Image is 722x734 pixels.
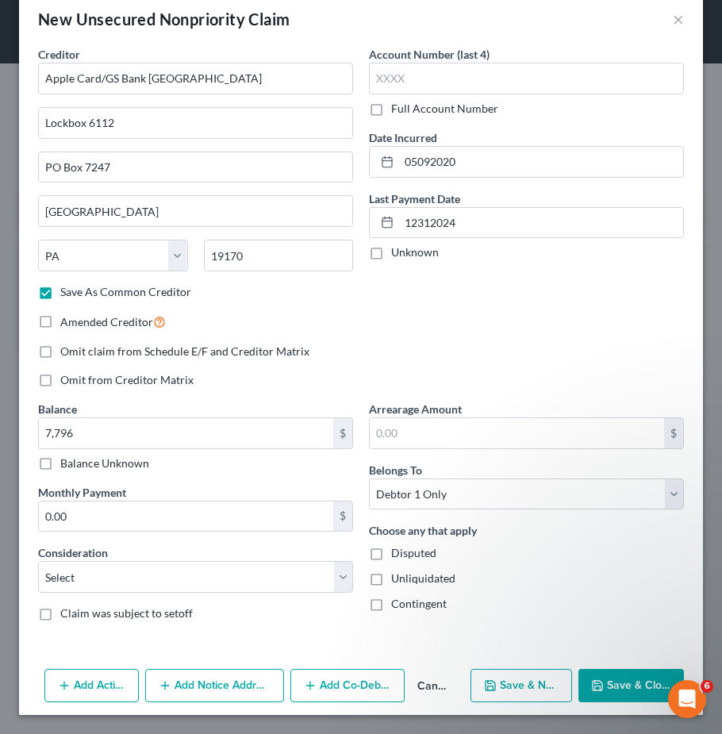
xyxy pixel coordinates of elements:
label: Last Payment Date [369,190,460,207]
span: Claim was subject to setoff [60,606,193,620]
button: Cancel [405,671,464,702]
label: Arrearage Amount [369,401,462,417]
span: 😐 [261,570,284,601]
input: 0.00 [39,502,333,532]
label: Save As Common Creditor [60,284,191,300]
span: 6 [701,680,713,693]
input: 0.00 [370,418,664,448]
div: $ [664,418,683,448]
label: Consideration [38,544,108,561]
button: Collapse window [505,6,536,37]
div: $ [333,502,352,532]
input: Enter address... [39,108,352,138]
input: Apt, Suite, etc... [39,152,352,183]
span: Amended Creditor [60,315,153,329]
span: Omit from Creditor Matrix [60,373,194,386]
button: Add Action [44,669,139,702]
input: Search creditor by name... [38,63,353,94]
a: Open in help center [209,621,336,634]
input: Enter city... [39,196,352,226]
input: 0.00 [39,418,333,448]
label: Monthly Payment [38,484,126,501]
button: Save & Close [578,669,684,702]
label: Date Incurred [369,129,437,146]
input: XXXX [369,63,684,94]
label: Choose any that apply [369,522,477,539]
span: neutral face reaction [252,570,294,601]
iframe: Intercom live chat [668,680,706,718]
span: disappointed reaction [211,570,252,601]
span: Contingent [391,597,447,610]
label: Account Number (last 4) [369,46,490,63]
button: Save & New [470,669,572,702]
span: Disputed [391,546,436,559]
label: Full Account Number [391,101,498,117]
label: Unknown [391,244,439,260]
div: Did this answer your question? [19,554,527,571]
span: 😞 [220,570,243,601]
span: Creditor [38,48,80,61]
span: 😃 [302,570,325,601]
button: × [673,10,684,29]
input: Enter zip... [204,240,354,271]
span: Unliquidated [391,571,455,585]
input: MM/DD/YYYY [399,208,683,238]
span: smiley reaction [294,570,335,601]
button: Add Notice Address [145,669,284,702]
label: Balance Unknown [60,455,149,471]
button: go back [10,6,40,37]
input: MM/DD/YYYY [399,147,683,177]
button: Add Co-Debtor [290,669,405,702]
span: Omit claim from Schedule E/F and Creditor Matrix [60,344,309,358]
div: $ [333,418,352,448]
span: Belongs To [369,463,422,477]
div: New Unsecured Nonpriority Claim [38,8,290,30]
label: Balance [38,401,77,417]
